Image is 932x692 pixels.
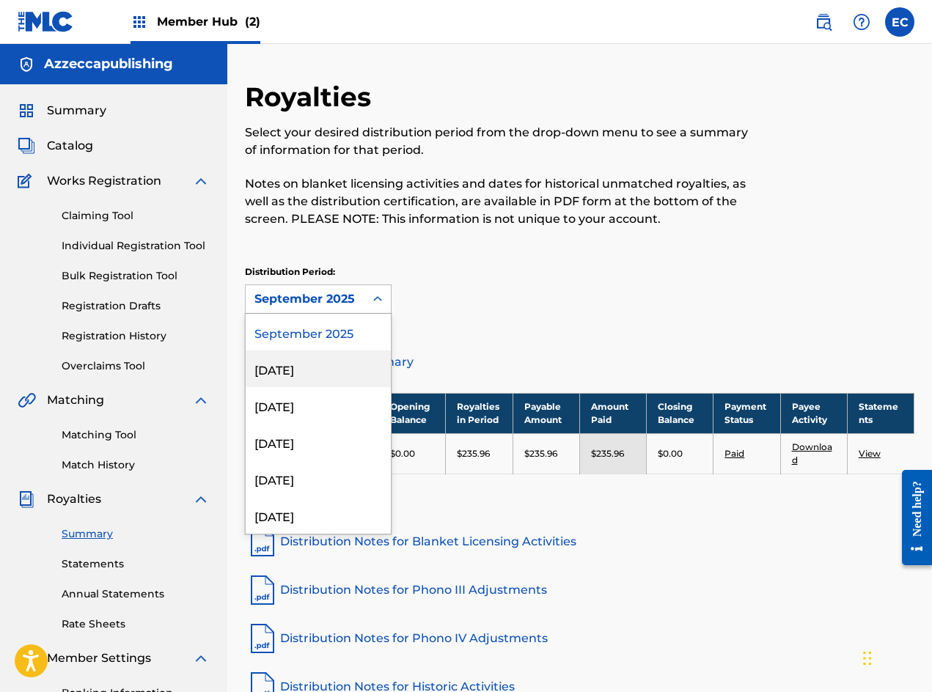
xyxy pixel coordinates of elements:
[246,460,391,497] div: [DATE]
[524,447,557,460] p: $235.96
[859,448,881,459] a: View
[62,457,210,473] a: Match History
[18,102,35,119] img: Summary
[62,616,210,632] a: Rate Sheets
[245,81,378,114] h2: Royalties
[245,524,914,559] a: Distribution Notes for Blanket Licensing Activities
[815,13,832,31] img: search
[513,393,579,433] th: Payable Amount
[192,391,210,409] img: expand
[245,573,280,608] img: pdf
[62,208,210,224] a: Claiming Tool
[18,391,36,409] img: Matching
[457,447,490,460] p: $235.96
[192,490,210,508] img: expand
[18,11,74,32] img: MLC Logo
[245,175,760,228] p: Notes on blanket licensing activities and dates for historical unmatched royalties, as well as th...
[62,556,210,572] a: Statements
[62,358,210,374] a: Overclaims Tool
[192,172,210,190] img: expand
[847,7,876,37] div: Help
[44,56,173,73] h5: Azzeccapublishing
[18,102,106,119] a: SummarySummary
[62,328,210,344] a: Registration History
[891,459,932,577] iframe: Resource Center
[245,15,260,29] span: (2)
[62,586,210,602] a: Annual Statements
[246,314,391,350] div: September 2025
[157,13,260,30] span: Member Hub
[863,636,872,680] div: Drag
[47,490,101,508] span: Royalties
[246,387,391,424] div: [DATE]
[859,622,932,692] iframe: Chat Widget
[853,13,870,31] img: help
[724,448,744,459] a: Paid
[792,441,832,465] a: Download
[847,393,914,433] th: Statements
[47,391,104,409] span: Matching
[47,172,161,190] span: Works Registration
[18,137,35,155] img: Catalog
[192,649,210,667] img: expand
[246,497,391,534] div: [DATE]
[647,393,713,433] th: Closing Balance
[47,137,93,155] span: Catalog
[446,393,513,433] th: Royalties in Period
[18,172,37,190] img: Works Registration
[62,238,210,254] a: Individual Registration Tool
[379,393,446,433] th: Opening Balance
[18,137,93,155] a: CatalogCatalog
[62,526,210,542] a: Summary
[245,573,914,608] a: Distribution Notes for Phono III Adjustments
[390,447,415,460] p: $0.00
[245,524,280,559] img: pdf
[780,393,847,433] th: Payee Activity
[245,124,760,159] p: Select your desired distribution period from the drop-down menu to see a summary of information f...
[591,447,624,460] p: $235.96
[47,649,151,667] span: Member Settings
[47,102,106,119] span: Summary
[713,393,780,433] th: Payment Status
[62,268,210,284] a: Bulk Registration Tool
[131,13,148,31] img: Top Rightsholders
[62,427,210,443] a: Matching Tool
[885,7,914,37] div: User Menu
[18,56,35,73] img: Accounts
[579,393,646,433] th: Amount Paid
[245,621,914,656] a: Distribution Notes for Phono IV Adjustments
[245,345,914,380] a: Distribution Summary
[18,649,35,667] img: Member Settings
[254,290,356,308] div: September 2025
[246,424,391,460] div: [DATE]
[245,265,392,279] p: Distribution Period:
[246,350,391,387] div: [DATE]
[658,447,683,460] p: $0.00
[62,298,210,314] a: Registration Drafts
[245,621,280,656] img: pdf
[18,490,35,508] img: Royalties
[809,7,838,37] a: Public Search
